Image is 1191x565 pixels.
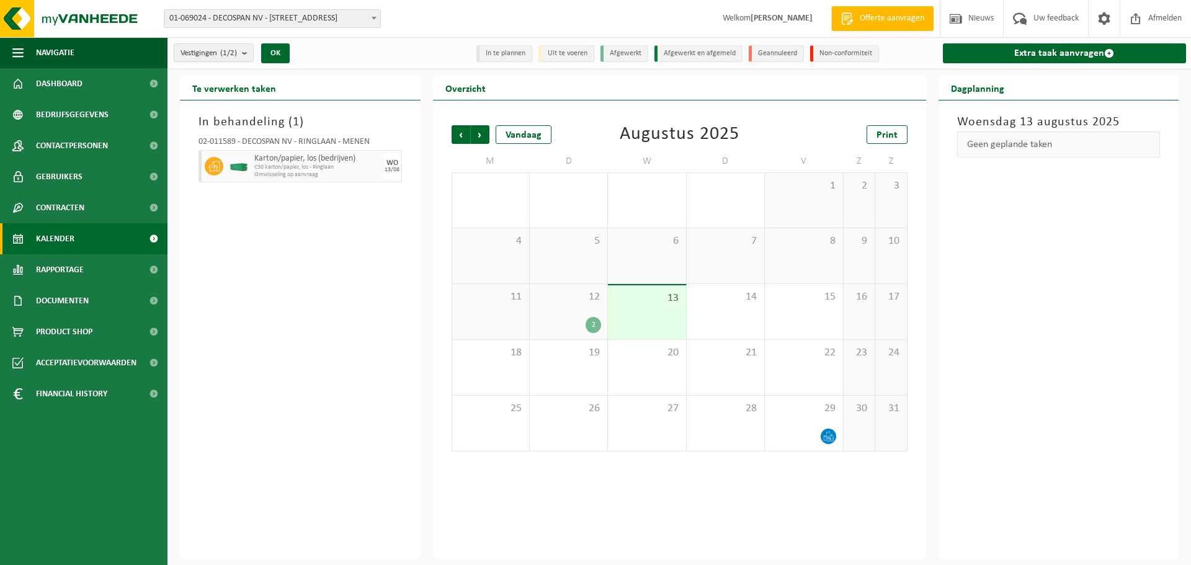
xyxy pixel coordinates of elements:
div: Vandaag [496,125,551,144]
div: 2 [586,317,601,333]
a: Extra taak aanvragen [943,43,1187,63]
span: 10 [881,234,900,248]
span: Contactpersonen [36,130,108,161]
span: Acceptatievoorwaarden [36,347,136,378]
span: 8 [771,234,836,248]
span: 18 [458,346,523,360]
span: Gebruikers [36,161,83,192]
li: Afgewerkt [600,45,648,62]
h2: Dagplanning [939,76,1017,100]
span: 25 [458,402,523,416]
span: 2 [850,179,868,193]
span: 15 [771,290,836,304]
a: Print [867,125,908,144]
span: Contracten [36,192,84,223]
span: 19 [536,346,601,360]
button: OK [261,43,290,63]
span: 26 [536,402,601,416]
li: Uit te voeren [538,45,594,62]
button: Vestigingen(1/2) [174,43,254,62]
h3: Woensdag 13 augustus 2025 [957,113,1161,131]
span: 24 [881,346,900,360]
span: 01-069024 - DECOSPAN NV - 8930 MENEN, LAGEWEG 33 [164,10,380,27]
li: In te plannen [476,45,532,62]
span: 01-069024 - DECOSPAN NV - 8930 MENEN, LAGEWEG 33 [164,9,381,28]
span: 3 [881,179,900,193]
div: Geen geplande taken [957,131,1161,158]
span: 4 [458,234,523,248]
span: 27 [614,402,679,416]
span: 28 [693,402,758,416]
li: Geannuleerd [749,45,804,62]
span: Print [877,130,898,140]
span: Dashboard [36,68,83,99]
td: V [765,150,843,172]
div: WO [386,159,398,167]
span: 6 [614,234,679,248]
span: 30 [850,402,868,416]
h2: Te verwerken taken [180,76,288,100]
img: HK-XC-30-GN-00 [230,162,248,171]
span: 21 [693,346,758,360]
span: 1 [771,179,836,193]
div: Augustus 2025 [620,125,739,144]
span: 31 [881,402,900,416]
count: (1/2) [220,49,237,57]
span: Navigatie [36,37,74,68]
span: 7 [693,234,758,248]
strong: [PERSON_NAME] [751,14,813,23]
div: 13/08 [385,167,399,173]
span: 22 [771,346,836,360]
li: Afgewerkt en afgemeld [654,45,743,62]
span: 12 [536,290,601,304]
span: Financial History [36,378,107,409]
div: 02-011589 - DECOSPAN NV - RINGLAAN - MENEN [198,138,402,150]
td: D [687,150,765,172]
span: Bedrijfsgegevens [36,99,109,130]
li: Non-conformiteit [810,45,879,62]
span: 29 [771,402,836,416]
td: W [608,150,686,172]
span: Kalender [36,223,74,254]
span: Omwisseling op aanvraag [254,171,380,179]
span: Offerte aanvragen [857,12,927,25]
span: Volgende [471,125,489,144]
span: Vestigingen [181,44,237,63]
span: 17 [881,290,900,304]
span: 20 [614,346,679,360]
span: 11 [458,290,523,304]
td: M [452,150,530,172]
td: Z [875,150,907,172]
span: Product Shop [36,316,92,347]
td: Z [844,150,875,172]
h2: Overzicht [433,76,498,100]
span: Vorige [452,125,470,144]
span: 23 [850,346,868,360]
span: 9 [850,234,868,248]
span: Karton/papier, los (bedrijven) [254,154,380,164]
span: Documenten [36,285,89,316]
a: Offerte aanvragen [831,6,934,31]
span: 13 [614,291,679,305]
td: D [530,150,608,172]
h3: In behandeling ( ) [198,113,402,131]
span: 5 [536,234,601,248]
span: Rapportage [36,254,84,285]
span: 14 [693,290,758,304]
span: 16 [850,290,868,304]
span: 1 [293,116,300,128]
span: C30 karton/papier, los - Ringlaan [254,164,380,171]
